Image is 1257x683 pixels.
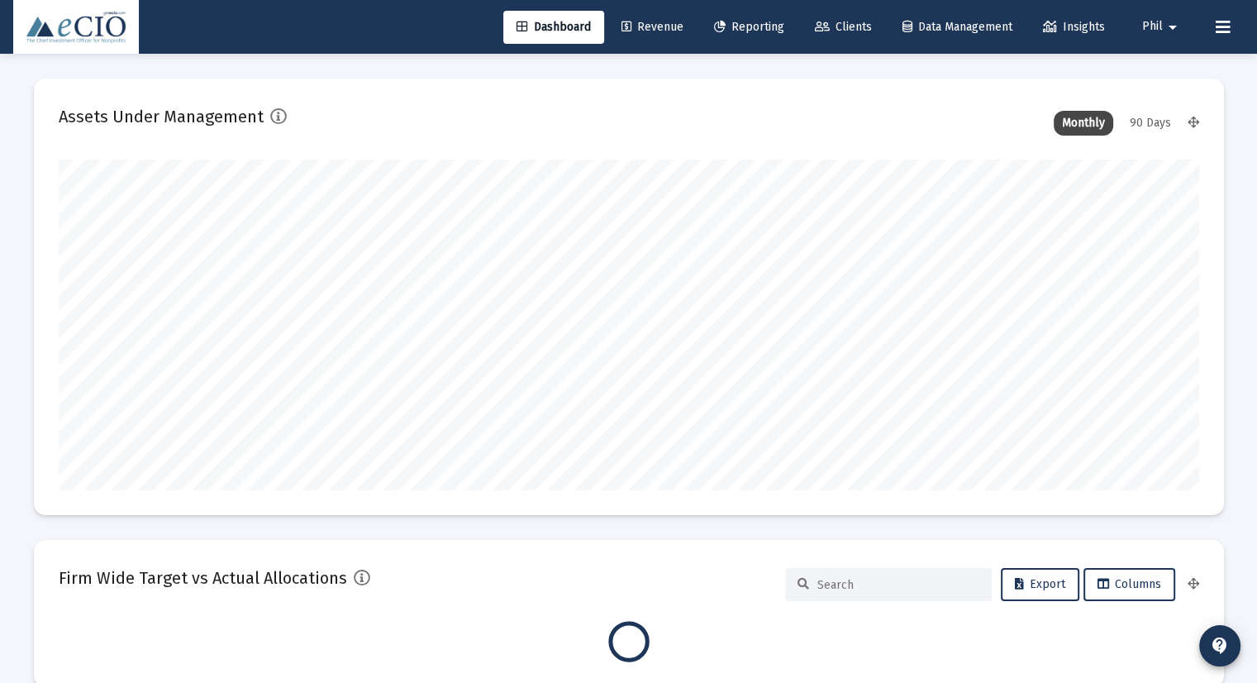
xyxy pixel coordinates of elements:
[714,20,784,34] span: Reporting
[1054,111,1113,136] div: Monthly
[815,20,872,34] span: Clients
[1001,568,1079,601] button: Export
[1121,111,1179,136] div: 90 Days
[621,20,683,34] span: Revenue
[817,578,979,592] input: Search
[1210,636,1230,656] mat-icon: contact_support
[1083,568,1175,601] button: Columns
[1142,20,1163,34] span: Phil
[1097,577,1161,591] span: Columns
[1015,577,1065,591] span: Export
[1030,11,1118,44] a: Insights
[1163,11,1183,44] mat-icon: arrow_drop_down
[1122,10,1202,43] button: Phil
[503,11,604,44] a: Dashboard
[517,20,591,34] span: Dashboard
[701,11,798,44] a: Reporting
[1043,20,1105,34] span: Insights
[802,11,885,44] a: Clients
[902,20,1012,34] span: Data Management
[608,11,697,44] a: Revenue
[59,565,347,591] h2: Firm Wide Target vs Actual Allocations
[59,103,264,130] h2: Assets Under Management
[26,11,126,44] img: Dashboard
[889,11,1026,44] a: Data Management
